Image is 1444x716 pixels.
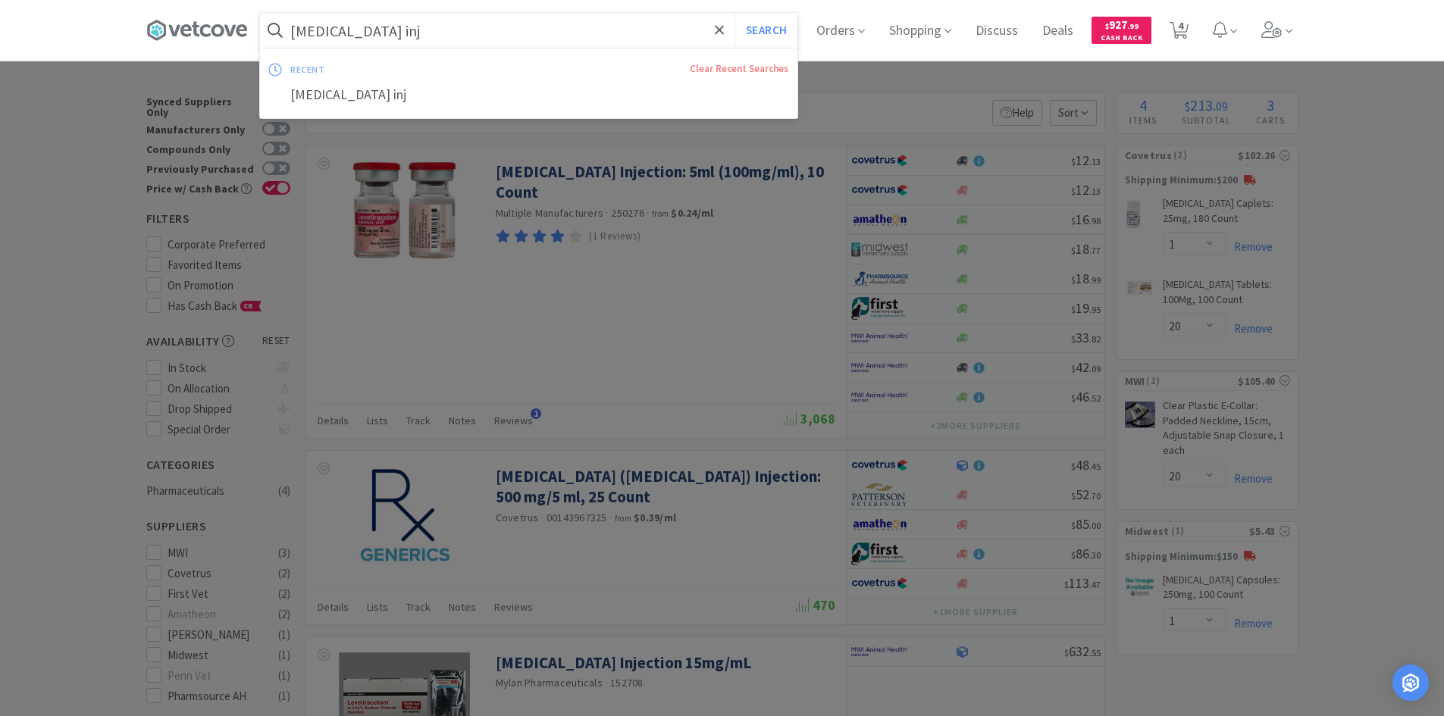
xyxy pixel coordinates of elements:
a: Clear Recent Searches [690,62,788,75]
div: recent [290,58,507,81]
div: Open Intercom Messenger [1392,664,1429,701]
input: Search by item, sku, manufacturer, ingredient, size... [260,13,797,48]
div: [MEDICAL_DATA] inj [260,81,797,109]
a: Deals [1036,24,1079,38]
a: $927.99Cash Back [1092,10,1151,51]
span: Cash Back [1101,34,1142,44]
span: 927 [1105,17,1139,32]
span: . 99 [1127,21,1139,31]
span: $ [1105,21,1109,31]
a: 4 [1164,26,1195,39]
a: Discuss [969,24,1024,38]
button: Search [735,13,797,48]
